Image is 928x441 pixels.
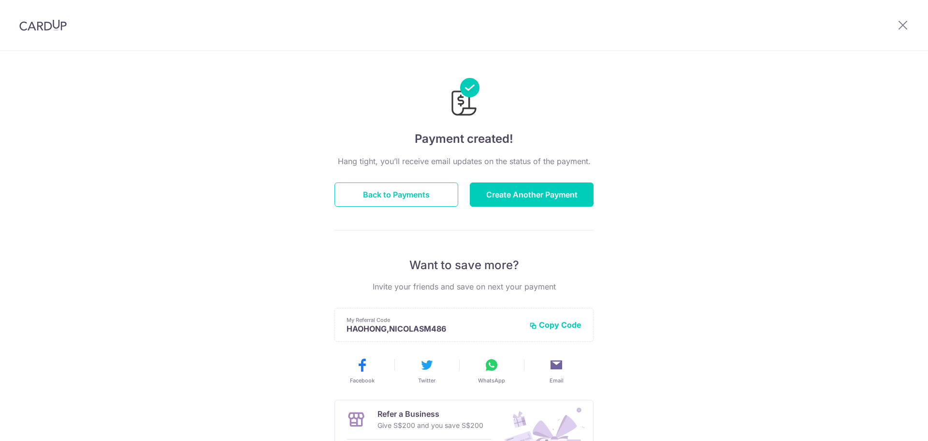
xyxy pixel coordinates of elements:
[529,320,581,330] button: Copy Code
[377,420,483,431] p: Give S$200 and you save S$200
[377,408,483,420] p: Refer a Business
[334,130,594,148] h4: Payment created!
[449,78,479,119] img: Payments
[528,357,585,384] button: Email
[334,281,594,292] p: Invite your friends and save on next your payment
[334,182,458,207] button: Back to Payments
[398,357,455,384] button: Twitter
[470,182,594,207] button: Create Another Payment
[334,258,594,273] p: Want to save more?
[463,357,520,384] button: WhatsApp
[347,324,522,334] p: HAOHONG,NICOLASM486
[418,377,435,384] span: Twitter
[333,357,391,384] button: Facebook
[347,316,522,324] p: My Referral Code
[19,19,67,31] img: CardUp
[350,377,375,384] span: Facebook
[550,377,564,384] span: Email
[478,377,505,384] span: WhatsApp
[334,155,594,167] p: Hang tight, you’ll receive email updates on the status of the payment.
